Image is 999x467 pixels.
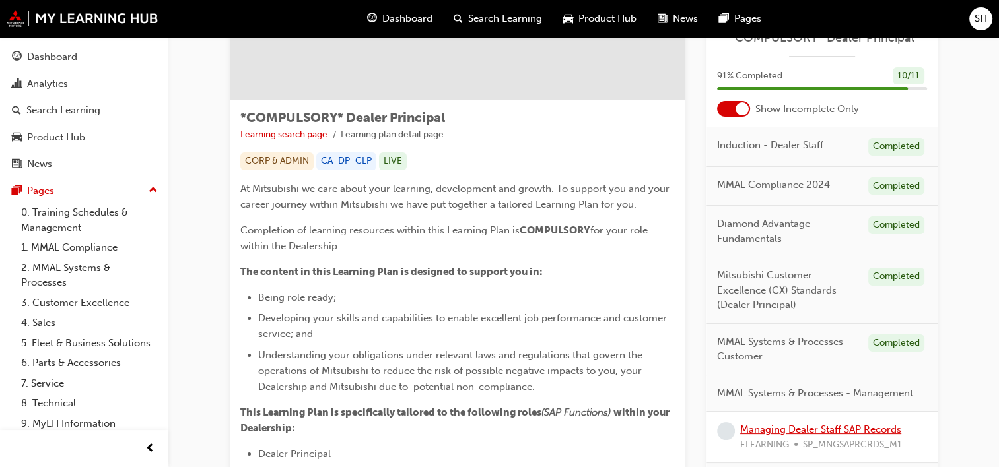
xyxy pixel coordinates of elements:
[12,132,22,144] span: car-icon
[5,152,163,176] a: News
[341,127,444,142] li: Learning plan detail page
[5,125,163,150] a: Product Hub
[240,224,650,252] span: for your role within the Dealership.
[717,69,782,84] span: 91 % Completed
[717,177,830,193] span: MMAL Compliance 2024
[717,386,913,401] span: MMAL Systems & Processes - Management
[717,216,858,246] span: Diamond Advantage - Fundamentals
[553,5,647,32] a: car-iconProduct Hub
[16,333,163,354] a: 5. Fleet & Business Solutions
[5,72,163,96] a: Analytics
[740,423,901,435] a: Managing Dealer Staff SAP Records
[803,437,902,452] span: SP_MNGSAPRCRDS_M1
[27,183,54,199] div: Pages
[12,78,22,90] span: chart-icon
[12,158,22,170] span: news-icon
[5,45,163,69] a: Dashboard
[563,11,573,27] span: car-icon
[16,414,163,434] a: 9. MyLH Information
[27,49,77,65] div: Dashboard
[868,334,924,352] div: Completed
[868,216,924,234] div: Completed
[454,11,463,27] span: search-icon
[240,224,520,236] span: Completion of learning resources within this Learning Plan is
[16,293,163,313] a: 3. Customer Excellence
[5,98,163,123] a: Search Learning
[258,292,336,303] span: Being role ready;
[868,138,924,156] div: Completed
[240,152,314,170] div: CORP & ADMIN
[145,441,155,457] span: prev-icon
[647,5,708,32] a: news-iconNews
[5,179,163,203] button: Pages
[240,129,327,140] a: Learning search page
[240,406,541,418] span: This Learning Plan is specifically tailored to the following roles
[734,11,761,26] span: Pages
[5,42,163,179] button: DashboardAnalyticsSearch LearningProduct HubNews
[520,224,590,236] span: COMPULSORY
[258,312,670,340] span: Developing your skills and capabilities to enable excellent job performance and customer service;...
[27,77,68,92] div: Analytics
[16,258,163,293] a: 2. MMAL Systems & Processes
[240,406,672,434] span: within your Dealership:
[16,202,163,237] a: 0. Training Schedules & Management
[719,11,729,27] span: pages-icon
[673,11,698,26] span: News
[443,5,553,32] a: search-iconSearch Learning
[969,7,992,30] button: SH
[740,437,789,452] span: ELEARNING
[16,393,163,414] a: 8. Technical
[316,152,376,170] div: CA_DP_CLP
[717,422,735,440] span: learningRecordVerb_NONE-icon
[755,102,859,117] span: Show Incomplete Only
[541,406,611,418] span: (SAP Functions)
[868,177,924,195] div: Completed
[149,182,158,199] span: up-icon
[27,130,85,145] div: Product Hub
[717,30,927,46] a: *COMPULSORY* Dealer Principal
[893,67,924,85] div: 10 / 11
[717,268,858,313] span: Mitsubishi Customer Excellence (CX) Standards (Dealer Principal)
[975,11,987,26] span: SH
[12,51,22,63] span: guage-icon
[717,334,858,364] span: MMAL Systems & Processes - Customer
[658,11,668,27] span: news-icon
[26,103,100,118] div: Search Learning
[7,10,158,27] img: mmal
[16,373,163,394] a: 7. Service
[16,237,163,258] a: 1. MMAL Compliance
[367,11,377,27] span: guage-icon
[868,268,924,286] div: Completed
[12,185,22,197] span: pages-icon
[16,313,163,333] a: 4. Sales
[258,448,331,460] span: Dealer Principal
[12,105,21,117] span: search-icon
[468,11,542,26] span: Search Learning
[240,110,445,125] span: *COMPULSORY* Dealer Principal
[240,183,672,210] span: At Mitsubishi we care about your learning, development and growth. To support you and your career...
[717,138,823,153] span: Induction - Dealer Staff
[240,266,543,278] span: The content in this Learning Plan is designed to support you in:
[27,156,52,171] div: News
[16,353,163,373] a: 6. Parts & Accessories
[357,5,443,32] a: guage-iconDashboard
[578,11,637,26] span: Product Hub
[258,349,645,392] span: Understanding your obligations under relevant laws and regulations that govern the operations of ...
[382,11,432,26] span: Dashboard
[379,152,407,170] div: LIVE
[708,5,772,32] a: pages-iconPages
